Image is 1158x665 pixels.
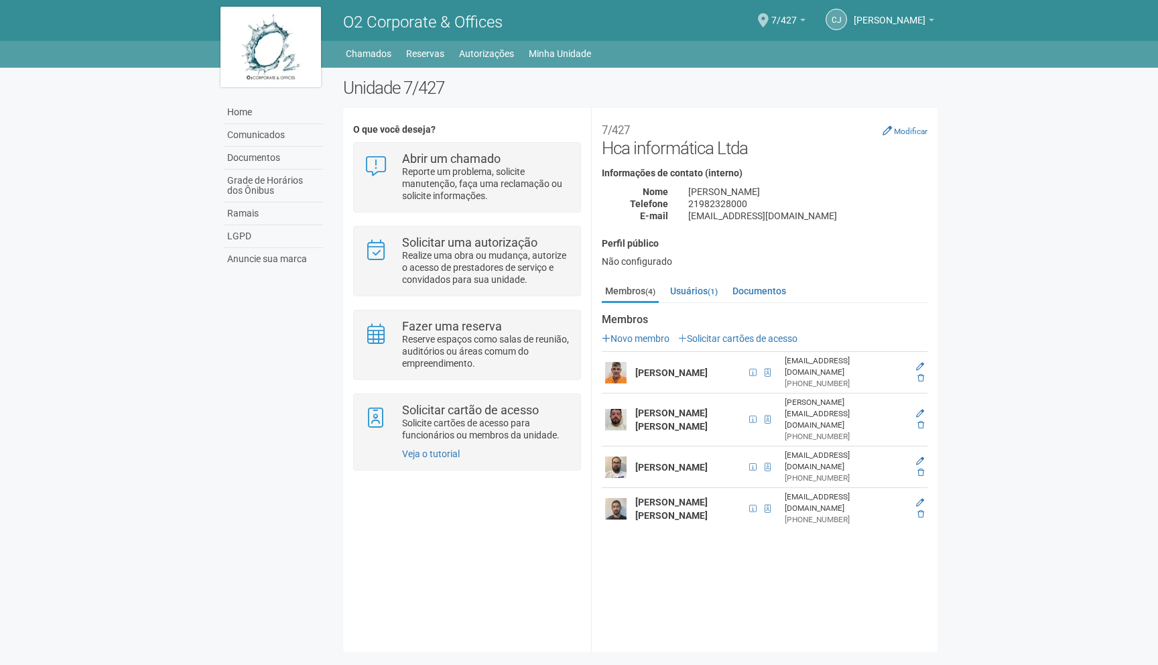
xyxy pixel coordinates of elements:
[643,186,668,197] strong: Nome
[602,168,927,178] h4: Informações de contato (interno)
[917,420,924,430] a: Excluir membro
[459,44,514,63] a: Autorizações
[916,498,924,507] a: Editar membro
[602,118,927,158] h2: Hca informática Ltda
[402,403,539,417] strong: Solicitar cartão de acesso
[402,333,570,369] p: Reserve espaços como salas de reunião, auditórios ou áreas comum do empreendimento.
[224,202,323,225] a: Ramais
[678,333,797,344] a: Solicitar cartões de acesso
[894,127,927,136] small: Modificar
[645,287,655,296] small: (4)
[602,281,659,303] a: Membros(4)
[402,319,502,333] strong: Fazer uma reserva
[402,235,537,249] strong: Solicitar uma autorização
[346,44,391,63] a: Chamados
[224,225,323,248] a: LGPD
[364,153,570,202] a: Abrir um chamado Reporte um problema, solicite manutenção, faça uma reclamação ou solicite inform...
[678,186,938,198] div: [PERSON_NAME]
[224,101,323,124] a: Home
[343,13,503,32] span: O2 Corporate & Offices
[917,468,924,477] a: Excluir membro
[883,125,927,136] a: Modificar
[602,255,927,267] div: Não configurado
[785,431,905,442] div: [PHONE_NUMBER]
[916,362,924,371] a: Editar membro
[635,367,708,378] strong: [PERSON_NAME]
[667,281,721,301] a: Usuários(1)
[602,123,630,137] small: 7/427
[224,170,323,202] a: Grade de Horários dos Ônibus
[771,2,797,25] span: 7/427
[364,237,570,286] a: Solicitar uma autorização Realize uma obra ou mudança, autorize o acesso de prestadores de serviç...
[785,355,905,378] div: [EMAIL_ADDRESS][DOMAIN_NAME]
[916,457,924,466] a: Editar membro
[529,44,591,63] a: Minha Unidade
[402,249,570,286] p: Realize uma obra ou mudança, autorize o acesso de prestadores de serviço e convidados para sua un...
[402,166,570,202] p: Reporte um problema, solicite manutenção, faça uma reclamação ou solicite informações.
[785,473,905,484] div: [PHONE_NUMBER]
[916,409,924,418] a: Editar membro
[630,198,668,209] strong: Telefone
[406,44,444,63] a: Reservas
[729,281,789,301] a: Documentos
[854,17,934,27] a: [PERSON_NAME]
[635,408,708,432] strong: [PERSON_NAME] [PERSON_NAME]
[605,362,627,383] img: user.png
[917,373,924,383] a: Excluir membro
[678,210,938,222] div: [EMAIL_ADDRESS][DOMAIN_NAME]
[602,239,927,249] h4: Perfil público
[635,497,708,521] strong: [PERSON_NAME] [PERSON_NAME]
[602,314,927,326] strong: Membros
[785,378,905,389] div: [PHONE_NUMBER]
[605,409,627,430] img: user.png
[785,491,905,514] div: [EMAIL_ADDRESS][DOMAIN_NAME]
[785,514,905,526] div: [PHONE_NUMBER]
[826,9,847,30] a: CJ
[224,147,323,170] a: Documentos
[771,17,806,27] a: 7/427
[678,198,938,210] div: 21982328000
[605,457,627,478] img: user.png
[785,397,905,431] div: [PERSON_NAME][EMAIL_ADDRESS][DOMAIN_NAME]
[402,448,460,459] a: Veja o tutorial
[854,2,925,25] span: CESAR JAHARA DE ALBUQUERQUE
[224,248,323,270] a: Anuncie sua marca
[917,509,924,519] a: Excluir membro
[224,124,323,147] a: Comunicados
[602,333,669,344] a: Novo membro
[708,287,718,296] small: (1)
[220,7,321,87] img: logo.jpg
[640,210,668,221] strong: E-mail
[605,498,627,520] img: user.png
[402,152,501,166] strong: Abrir um chamado
[402,417,570,441] p: Solicite cartões de acesso para funcionários ou membros da unidade.
[343,78,938,98] h2: Unidade 7/427
[785,450,905,473] div: [EMAIL_ADDRESS][DOMAIN_NAME]
[635,462,708,473] strong: [PERSON_NAME]
[364,404,570,441] a: Solicitar cartão de acesso Solicite cartões de acesso para funcionários ou membros da unidade.
[364,320,570,369] a: Fazer uma reserva Reserve espaços como salas de reunião, auditórios ou áreas comum do empreendime...
[353,125,580,135] h4: O que você deseja?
